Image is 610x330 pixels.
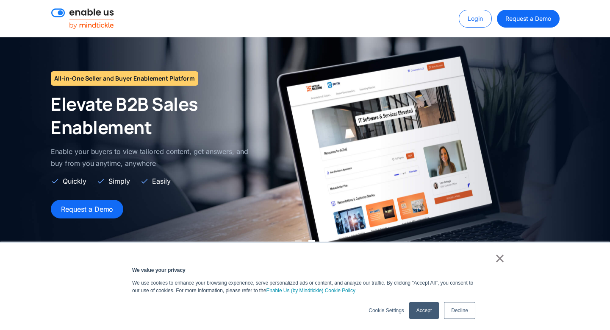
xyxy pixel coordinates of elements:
strong: We value your privacy [132,267,186,273]
img: Check Icon [51,177,59,185]
div: Simply [108,176,130,186]
iframe: Qualified Messenger [602,322,610,330]
a: Accept [409,302,439,319]
div: Easily [152,176,171,186]
h2: Elevate B2B Sales Enablement [51,92,253,139]
p: We use cookies to enhance your browsing experience, serve personalized ads or content, and analyz... [132,279,478,294]
p: Enable your buyers to view tailored content, get answers, and buy from you anytime, anywhere [51,145,253,169]
div: Show slide 1 of 2 [295,240,302,247]
a: Request a Demo [497,10,559,28]
img: Check Icon [97,177,105,185]
h1: All-in-One Seller and Buyer Enablement Platform [51,71,198,86]
div: Show slide 2 of 2 [308,240,315,247]
img: Check Icon [140,177,149,185]
div: Quickly [63,176,86,186]
a: Cookie Settings [369,307,404,314]
a: Enable Us (by Mindtickle) Cookie Policy [266,287,355,294]
a: Request a Demo [51,200,123,218]
a: Decline [444,302,475,319]
a: Login [459,10,492,28]
a: × [495,254,505,262]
